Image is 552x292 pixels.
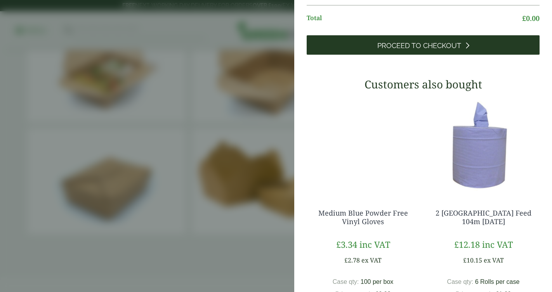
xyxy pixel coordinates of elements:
span: 100 per box [361,278,394,285]
span: 6 Rolls per case [475,278,520,285]
span: inc VAT [359,238,390,250]
span: Total [307,13,522,24]
span: inc VAT [482,238,513,250]
span: £ [522,14,526,23]
span: £ [336,238,341,250]
a: Proceed to Checkout [307,35,540,55]
span: Case qty: [333,278,359,285]
span: Proceed to Checkout [377,41,461,50]
span: £ [463,256,467,264]
a: 2 [GEOGRAPHIC_DATA] Feed 104m [DATE] [436,208,531,226]
bdi: 2.78 [344,256,360,264]
span: Case qty: [447,278,474,285]
span: ex VAT [484,256,504,264]
a: Medium Blue Powder Free Vinyl Gloves [318,208,408,226]
span: £ [344,256,348,264]
bdi: 0.00 [522,14,540,23]
bdi: 3.34 [336,238,357,250]
span: £ [454,238,459,250]
bdi: 10.15 [463,256,482,264]
h3: Customers also bought [307,78,540,91]
img: 3630017-2-Ply-Blue-Centre-Feed-104m [427,97,540,194]
bdi: 12.18 [454,238,480,250]
span: ex VAT [361,256,382,264]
